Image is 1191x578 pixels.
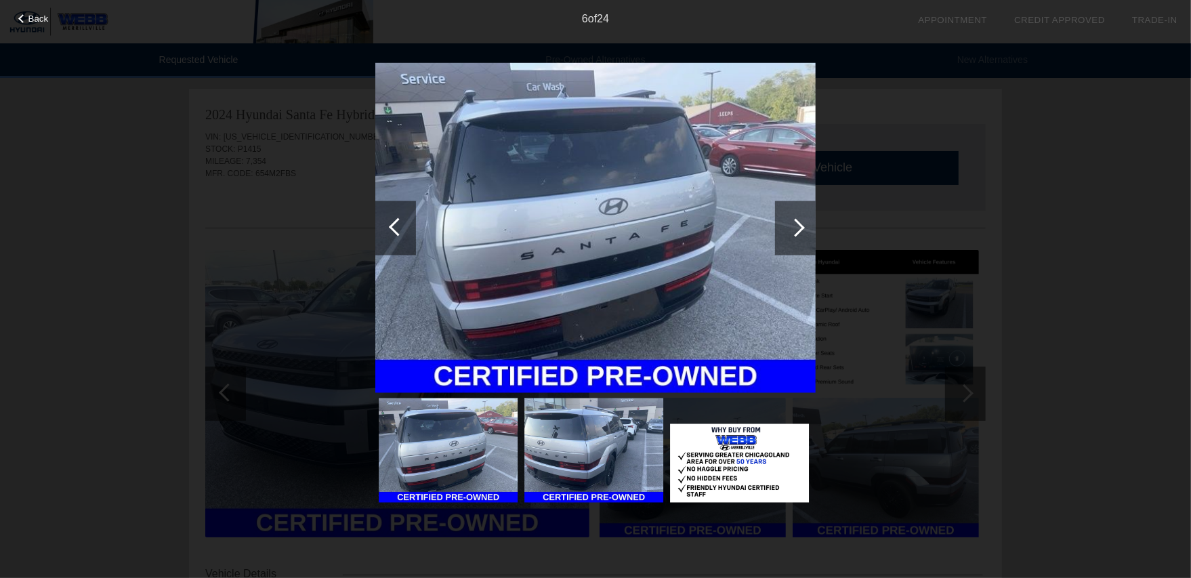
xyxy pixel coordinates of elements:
a: Credit Approved [1014,15,1105,25]
span: 6 [582,13,588,24]
span: Back [28,14,49,24]
img: d65598cc-8d4f-46df-ae05-699f905a4a0d.png [670,424,809,503]
img: e68aa7d5-b906-4d59-881d-8efc807b4dbe.jpg [375,62,816,393]
a: Trade-In [1132,15,1177,25]
a: Appointment [918,15,987,25]
img: e68aa7d5-b906-4d59-881d-8efc807b4dbe.jpg [379,398,518,503]
img: 15e2fa1a-948b-487b-8b55-430d4ecf2a9c.jpg [524,398,663,503]
span: 24 [597,13,609,24]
